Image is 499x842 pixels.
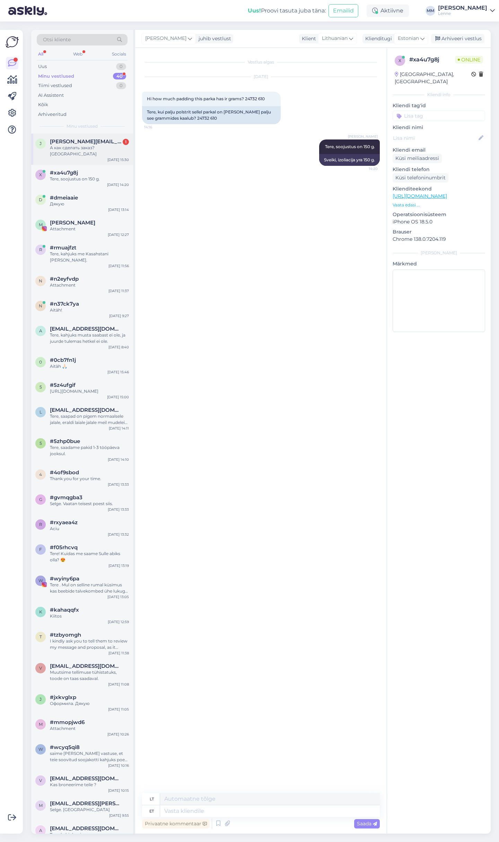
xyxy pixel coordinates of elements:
[39,247,42,252] span: r
[50,201,129,207] div: Дякую
[50,744,80,750] span: #wcyq5qi8
[50,544,78,551] span: #f05rhcvq
[39,172,42,177] span: x
[393,154,442,163] div: Küsi meiliaadressi
[38,82,72,89] div: Tiimi vestlused
[438,5,495,16] a: [PERSON_NAME]Lenne
[50,220,95,226] span: Maris Lember
[107,594,129,599] div: [DATE] 13:05
[395,71,471,85] div: [GEOGRAPHIC_DATA], [GEOGRAPHIC_DATA]
[108,707,129,712] div: [DATE] 11:05
[108,532,129,537] div: [DATE] 13:32
[409,56,455,64] div: # xa4u7g8j
[38,111,67,118] div: Arhiveeritud
[50,388,129,394] div: [URL][DOMAIN_NAME]
[142,819,210,828] div: Privaatne kommentaar
[50,357,76,363] span: #0cb7fn1j
[50,825,122,832] span: airi.kaldmets@gmail.com
[40,384,42,390] span: 5
[50,582,129,594] div: Tere . Mul on selline rumal küsimus kas beebide talvekombed ühe lukuga ja kahelukuga kas nende ül...
[393,124,485,131] p: Kliendi nimi
[50,501,129,507] div: Selge. Vaatan teisest poest siis.
[116,63,126,70] div: 0
[319,154,380,166] div: Sveiki, izoliacija yra 150 g.
[398,35,419,42] span: Estonian
[50,832,129,838] div: Tere, kahjuks ei.
[142,106,281,124] div: Tere, kui palju polstrit sellel parkal on [PERSON_NAME] palju see grammides kaalub? 24732 610
[393,202,485,208] p: Vaata edasi ...
[39,278,42,283] span: n
[50,226,129,232] div: Attachment
[107,182,129,187] div: [DATE] 14:20
[108,788,129,793] div: [DATE] 10:15
[39,197,42,202] span: d
[38,73,74,80] div: Minu vestlused
[393,146,485,154] p: Kliendi email
[50,669,129,682] div: Muutsime tellimuse tühistatuks, toode on taas saadaval.
[108,682,129,687] div: [DATE] 11:08
[107,394,129,400] div: [DATE] 15:00
[50,576,79,582] span: #wyiny6pa
[393,134,477,142] input: Lisa nimi
[50,613,129,619] div: Kiitos
[40,441,42,446] span: 5
[39,665,42,671] span: V
[50,750,129,763] div: saime [PERSON_NAME] vastuse, et teie soovitud soojakotti kahjuks poes ei ole.
[50,145,129,157] div: А как сделать заказ? [GEOGRAPHIC_DATA]
[196,35,231,42] div: juhib vestlust
[367,5,409,17] div: Aktiivne
[142,74,380,80] div: [DATE]
[50,725,129,732] div: Attachment
[393,185,485,193] p: Klienditeekond
[50,476,129,482] div: Thank you for your time.
[113,73,126,80] div: 40
[50,526,129,532] div: Aciu
[399,58,401,63] span: x
[322,35,348,42] span: Lithuanian
[142,59,380,65] div: Vestlus algas
[50,694,76,700] span: #jxkvglxp
[108,207,129,212] div: [DATE] 13:14
[39,303,42,308] span: n
[393,102,485,109] p: Kliendi tag'id
[43,36,71,43] span: Otsi kliente
[107,157,129,162] div: [DATE] 15:30
[40,141,42,146] span: J
[348,134,378,139] span: [PERSON_NAME]
[50,413,129,426] div: Tere, saapad on pigem normaalsele jalale, eraldi laiale jalale meil mudeleid ei ole.
[6,35,19,49] img: Askly Logo
[107,369,129,375] div: [DATE] 15:46
[39,803,43,808] span: m
[50,138,122,145] span: Jana.kricere@inbox.lv
[393,193,447,199] a: [URL][DOMAIN_NAME]
[108,619,129,624] div: [DATE] 12:59
[150,793,154,805] div: lt
[50,775,122,782] span: veilerpaula@gmail.com
[393,111,485,121] input: Lisa tag
[248,7,326,15] div: Proovi tasuta juba täna:
[50,363,129,369] div: Aitäh 🙏🏻
[329,4,358,17] button: Emailid
[50,800,122,807] span: maarja.liis.miiler@gmail.com
[393,260,485,267] p: Märkmed
[362,35,392,42] div: Klienditugi
[149,805,154,817] div: et
[248,7,261,14] b: Uus!
[393,218,485,226] p: iPhone OS 18.5.0
[107,732,129,737] div: [DATE] 10:26
[39,328,42,333] span: a
[111,50,128,59] div: Socials
[39,222,43,227] span: M
[50,438,80,444] span: #5zhp0bue
[50,494,82,501] span: #gvmqgba3
[431,34,484,43] div: Arhiveeri vestlus
[144,125,170,130] span: 14:16
[393,228,485,236] p: Brauser
[67,123,98,129] span: Minu vestlused
[50,251,129,263] div: Tere, kahjuks me Kasahstani [PERSON_NAME].
[50,326,122,332] span: anuska84@mail.ru
[40,634,42,639] span: t
[50,407,122,413] span: lauratibar@gmail.com
[50,282,129,288] div: Attachment
[393,250,485,256] div: [PERSON_NAME]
